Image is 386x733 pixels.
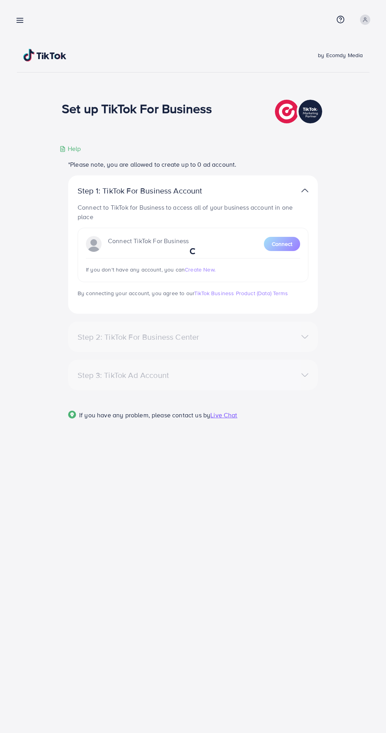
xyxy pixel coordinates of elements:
p: Step 1: TikTok For Business Account [78,186,227,195]
img: Popup guide [68,411,76,419]
h1: Set up TikTok For Business [62,101,212,116]
span: by Ecomdy Media [318,51,363,59]
img: TikTok partner [301,185,308,196]
img: TikTok partner [275,98,324,125]
span: If you have any problem, please contact us by [79,411,210,419]
span: Live Chat [210,411,237,419]
img: TikTok [23,49,67,61]
div: Help [59,144,81,153]
p: *Please note, you are allowed to create up to 0 ad account. [68,160,318,169]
